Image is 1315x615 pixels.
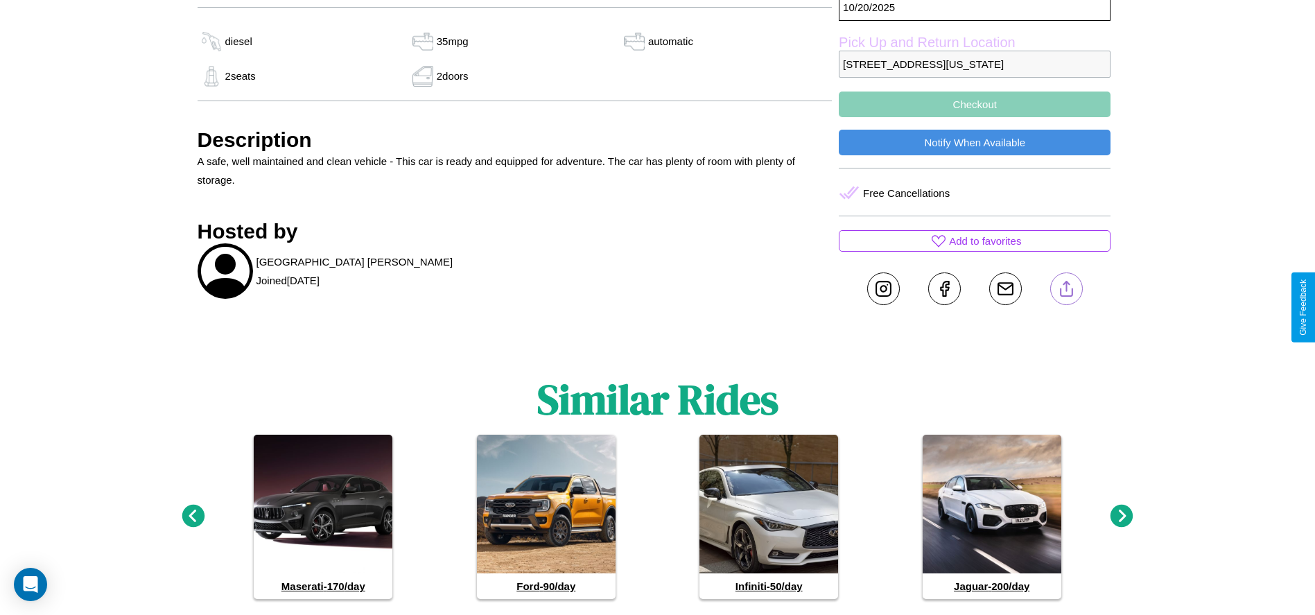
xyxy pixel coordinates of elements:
button: Add to favorites [839,230,1111,252]
p: 35 mpg [437,32,469,51]
a: Maserati-170/day [254,435,392,599]
label: Pick Up and Return Location [839,35,1111,51]
p: [STREET_ADDRESS][US_STATE] [839,51,1111,78]
p: Joined [DATE] [256,271,320,290]
p: Add to favorites [949,232,1021,250]
p: Free Cancellations [863,184,950,202]
h1: Similar Rides [537,371,778,428]
p: 2 seats [225,67,256,85]
h4: Infiniti - 50 /day [699,573,838,599]
img: gas [198,66,225,87]
button: Checkout [839,92,1111,117]
div: Give Feedback [1298,279,1308,336]
a: Jaguar-200/day [923,435,1061,599]
h4: Maserati - 170 /day [254,573,392,599]
a: Ford-90/day [477,435,616,599]
img: gas [198,31,225,52]
p: A safe, well maintained and clean vehicle - This car is ready and equipped for adventure. The car... [198,152,833,189]
h4: Ford - 90 /day [477,573,616,599]
h3: Description [198,128,833,152]
h4: Jaguar - 200 /day [923,573,1061,599]
div: Open Intercom Messenger [14,568,47,601]
p: diesel [225,32,252,51]
h3: Hosted by [198,220,833,243]
button: Notify When Available [839,130,1111,155]
p: automatic [648,32,693,51]
p: 2 doors [437,67,469,85]
img: gas [409,66,437,87]
img: gas [409,31,437,52]
a: Infiniti-50/day [699,435,838,599]
img: gas [620,31,648,52]
p: [GEOGRAPHIC_DATA] [PERSON_NAME] [256,252,453,271]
